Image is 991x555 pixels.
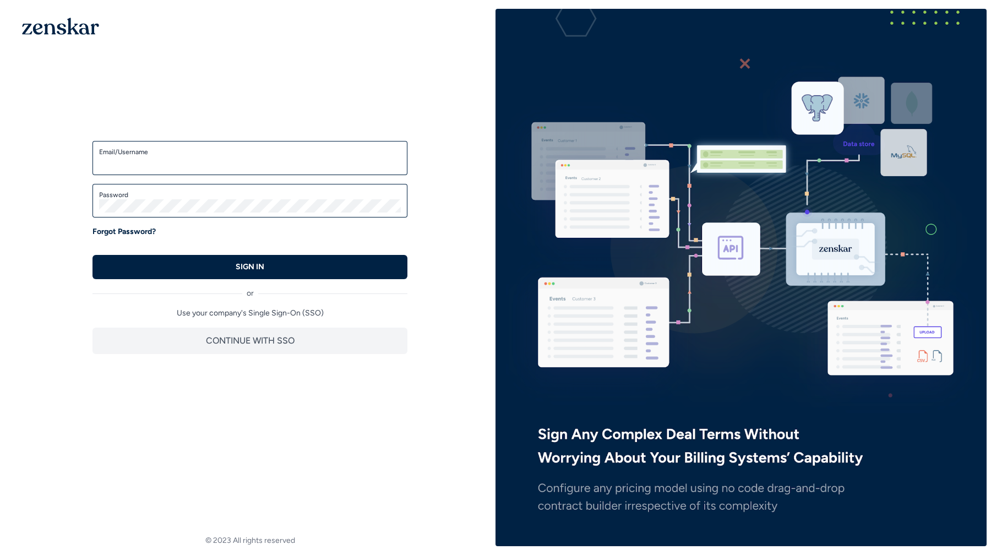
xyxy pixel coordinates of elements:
p: Use your company's Single Sign-On (SSO) [92,308,407,319]
p: SIGN IN [236,262,264,273]
img: 1OGAJ2xQqyY4LXKgY66KYq0eOWRCkrZdAb3gUhuVAqdWPZE9SRJmCz+oDMSn4zDLXe31Ii730ItAGKgCKgCCgCikA4Av8PJUP... [22,18,99,35]
footer: © 2023 All rights reserved [4,535,495,546]
button: CONTINUE WITH SSO [92,328,407,354]
label: Password [99,191,401,199]
div: or [92,279,407,299]
a: Forgot Password? [92,226,156,237]
label: Email/Username [99,148,401,156]
button: SIGN IN [92,255,407,279]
